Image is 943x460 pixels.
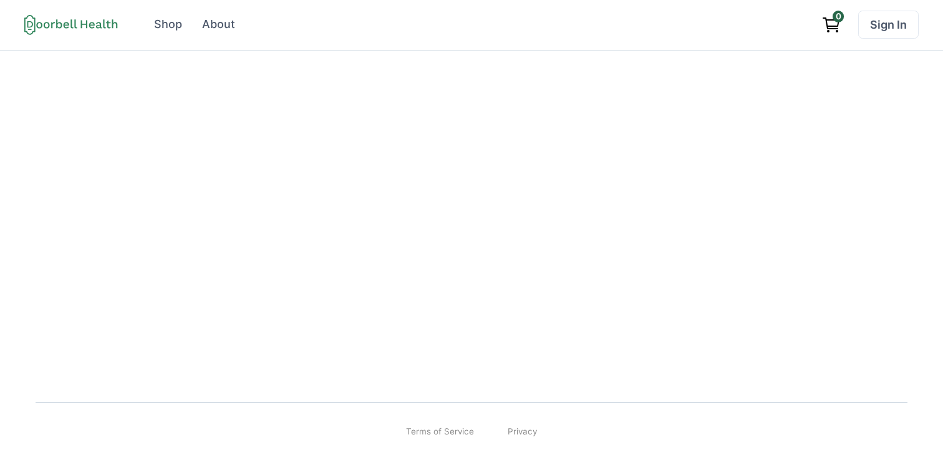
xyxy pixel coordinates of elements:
[406,425,474,438] a: Terms of Service
[193,11,243,39] a: About
[816,11,847,39] a: View cart
[154,16,182,33] div: Shop
[146,11,191,39] a: Shop
[858,11,919,39] a: Sign In
[508,425,537,438] a: Privacy
[833,11,844,22] span: 0
[202,16,235,33] div: About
